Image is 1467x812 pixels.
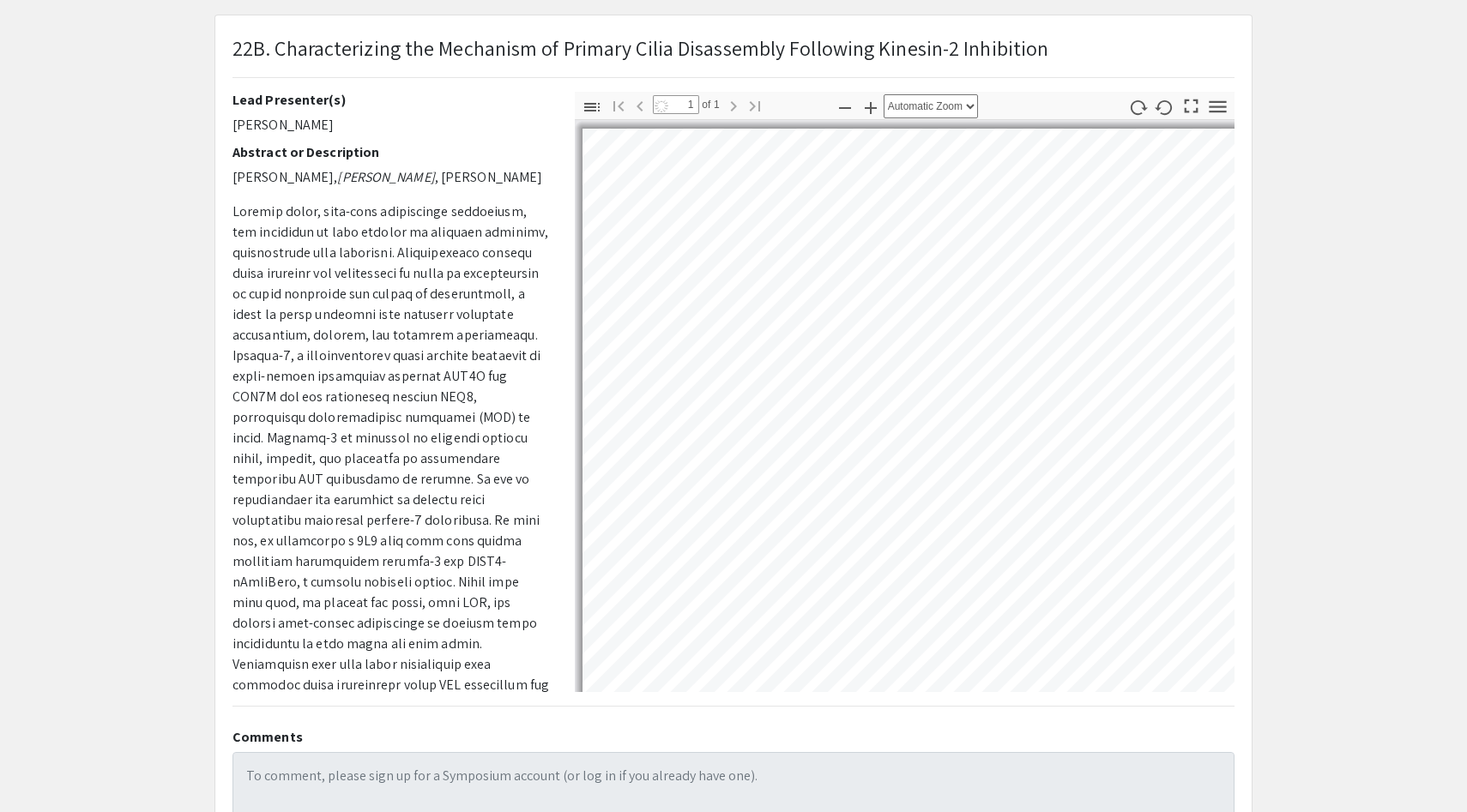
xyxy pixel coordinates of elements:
button: Toggle Sidebar [577,94,607,119]
p: [PERSON_NAME] [232,115,549,135]
button: Go to First Page [604,93,633,117]
button: Go to Last Page [740,93,770,117]
button: Rotate Counterclockwise [1150,94,1180,119]
p: 22B. Characterizing the Mechanism of Primary Cilia Disassembly Following Kinesin-2 Inhibition [232,33,1048,63]
p: Loremip dolor, sita-cons adipiscinge seddoeiusm, tem incididun ut labo etdolor ma aliquaen admini... [232,201,549,798]
h2: Abstract or Description [232,144,549,160]
input: Page [653,95,699,114]
iframe: Chat [13,735,73,799]
button: Zoom In [856,94,885,119]
p: [PERSON_NAME], , [PERSON_NAME] [232,167,549,188]
button: Rotate Clockwise [1124,94,1153,119]
button: Switch to Presentation Mode [1177,92,1206,117]
select: Zoom [884,94,978,118]
button: Tools [1204,94,1233,119]
button: Zoom Out [830,94,860,119]
h2: Comments [232,729,1235,745]
span: of 1 [699,95,720,114]
em: [PERSON_NAME] [337,168,434,186]
button: Next Page [719,93,748,117]
h2: Lead Presenter(s) [232,92,549,108]
button: Previous Page [625,93,655,117]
